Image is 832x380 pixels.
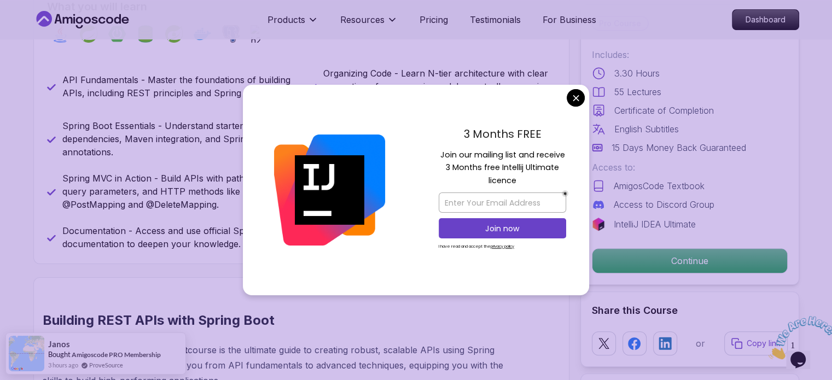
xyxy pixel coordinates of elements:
[747,338,781,349] p: Copy link
[340,13,385,26] p: Resources
[62,73,295,100] p: API Fundamentals - Master the foundations of building APIs, including REST principles and Spring ...
[592,303,788,318] h2: Share this Course
[614,218,696,231] p: IntelliJ IDEA Ultimate
[43,312,508,329] h2: Building REST APIs with Spring Boot
[48,360,78,370] span: 3 hours ago
[420,13,448,26] a: Pricing
[48,340,70,349] span: Janos
[340,13,398,35] button: Resources
[592,48,788,61] p: Includes:
[592,218,605,231] img: jetbrains logo
[614,198,714,211] p: Access to Discord Group
[614,67,660,80] p: 3.30 Hours
[614,85,661,98] p: 55 Lectures
[267,13,305,26] p: Products
[9,336,44,371] img: provesource social proof notification image
[592,161,788,174] p: Access to:
[48,350,71,359] span: Bought
[72,350,161,359] a: Amigoscode PRO Membership
[732,9,799,30] a: Dashboard
[732,10,799,30] p: Dashboard
[592,248,788,273] button: Continue
[614,179,705,192] p: AmigosCode Textbook
[612,141,746,154] p: 15 Days Money Back Guaranteed
[4,4,72,48] img: Chat attention grabber
[89,360,123,370] a: ProveSource
[4,4,9,14] span: 1
[614,104,714,117] p: Certificate of Completion
[62,172,295,211] p: Spring MVC in Action - Build APIs with path variables, query parameters, and HTTP methods like @P...
[543,13,596,26] a: For Business
[62,224,295,250] p: Documentation - Access and use official Spring documentation to deepen your knowledge.
[592,249,787,273] p: Continue
[323,67,556,106] p: Organizing Code - Learn N-tier architecture with clear separation of concerns in models, controll...
[614,122,679,136] p: English Subtitles
[267,13,318,35] button: Products
[62,119,295,159] p: Spring Boot Essentials - Understand starter dependencies, Maven integration, and Spring Boot anno...
[724,331,788,355] button: Copy link
[470,13,521,26] a: Testimonials
[764,312,832,364] iframe: chat widget
[696,337,705,350] p: or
